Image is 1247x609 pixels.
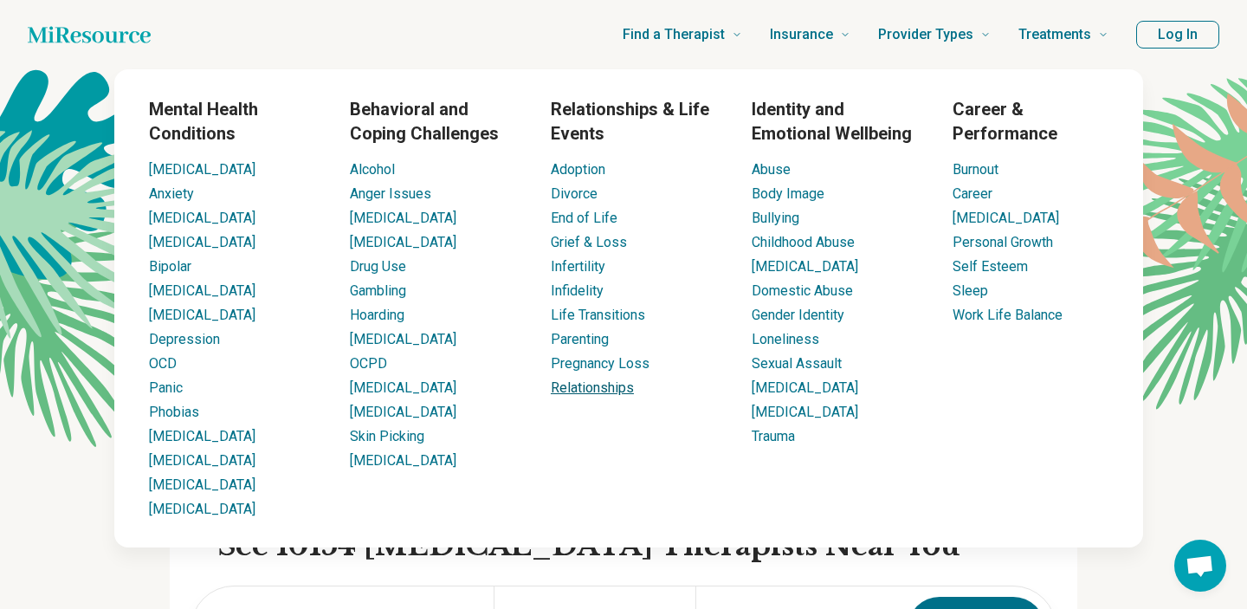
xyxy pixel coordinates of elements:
[551,331,609,347] a: Parenting
[623,23,725,47] span: Find a Therapist
[149,161,255,178] a: [MEDICAL_DATA]
[350,331,456,347] a: [MEDICAL_DATA]
[149,307,255,323] a: [MEDICAL_DATA]
[350,282,406,299] a: Gambling
[551,307,645,323] a: Life Transitions
[10,69,1247,547] div: Find a Therapist
[953,161,998,178] a: Burnout
[350,404,456,420] a: [MEDICAL_DATA]
[953,185,992,202] a: Career
[953,307,1063,323] a: Work Life Balance
[1018,23,1091,47] span: Treatments
[770,23,833,47] span: Insurance
[350,307,404,323] a: Hoarding
[551,234,627,250] a: Grief & Loss
[1136,21,1219,49] button: Log In
[149,210,255,226] a: [MEDICAL_DATA]
[350,452,456,469] a: [MEDICAL_DATA]
[953,97,1108,146] h3: Career & Performance
[953,234,1053,250] a: Personal Growth
[149,355,177,372] a: OCD
[350,258,406,275] a: Drug Use
[149,404,199,420] a: Phobias
[149,234,255,250] a: [MEDICAL_DATA]
[149,331,220,347] a: Depression
[1174,540,1226,592] div: Open chat
[149,428,255,444] a: [MEDICAL_DATA]
[350,161,395,178] a: Alcohol
[350,234,456,250] a: [MEDICAL_DATA]
[551,282,604,299] a: Infidelity
[350,355,387,372] a: OCPD
[953,258,1028,275] a: Self Esteem
[350,210,456,226] a: [MEDICAL_DATA]
[149,476,255,493] a: [MEDICAL_DATA]
[752,307,844,323] a: Gender Identity
[752,234,855,250] a: Childhood Abuse
[752,258,858,275] a: [MEDICAL_DATA]
[752,282,853,299] a: Domestic Abuse
[149,185,194,202] a: Anxiety
[953,210,1059,226] a: [MEDICAL_DATA]
[551,97,724,146] h3: Relationships & Life Events
[149,501,255,517] a: [MEDICAL_DATA]
[149,452,255,469] a: [MEDICAL_DATA]
[350,428,424,444] a: Skin Picking
[149,379,183,396] a: Panic
[752,355,842,372] a: Sexual Assault
[350,185,431,202] a: Anger Issues
[752,210,799,226] a: Bullying
[752,161,791,178] a: Abuse
[953,282,988,299] a: Sleep
[551,161,605,178] a: Adoption
[551,258,605,275] a: Infertility
[752,428,795,444] a: Trauma
[752,379,858,396] a: [MEDICAL_DATA]
[149,97,322,146] h3: Mental Health Conditions
[752,185,824,202] a: Body Image
[878,23,973,47] span: Provider Types
[752,331,819,347] a: Loneliness
[551,185,598,202] a: Divorce
[149,282,255,299] a: [MEDICAL_DATA]
[551,355,649,372] a: Pregnancy Loss
[752,404,858,420] a: [MEDICAL_DATA]
[350,379,456,396] a: [MEDICAL_DATA]
[149,258,191,275] a: Bipolar
[752,97,925,146] h3: Identity and Emotional Wellbeing
[551,379,634,396] a: Relationships
[551,210,617,226] a: End of Life
[350,97,523,146] h3: Behavioral and Coping Challenges
[28,17,151,52] a: Home page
